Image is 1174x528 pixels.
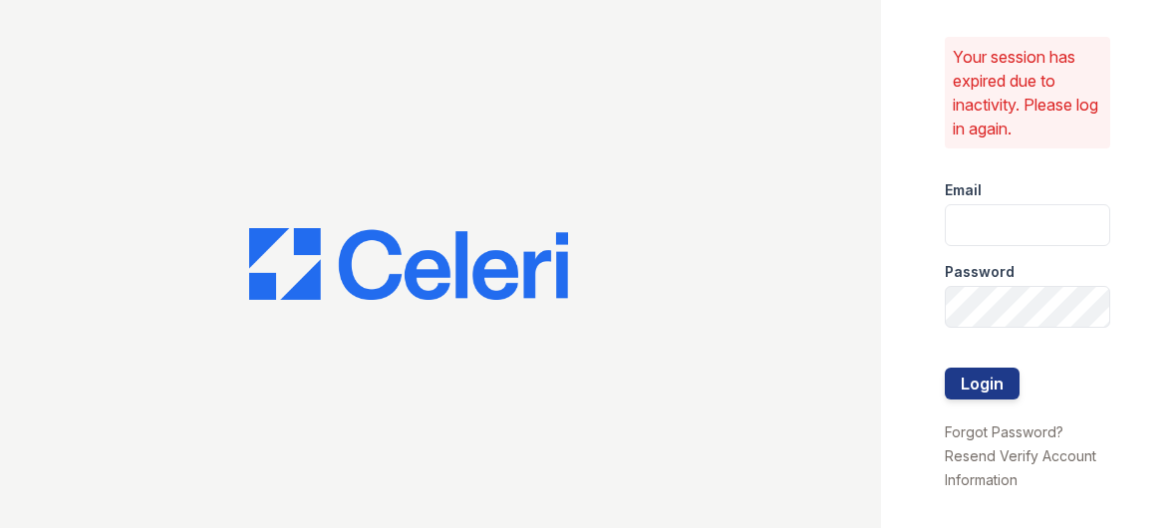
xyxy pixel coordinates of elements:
a: Forgot Password? [945,423,1063,440]
img: CE_Logo_Blue-a8612792a0a2168367f1c8372b55b34899dd931a85d93a1a3d3e32e68fde9ad4.png [249,228,568,300]
label: Email [945,180,982,200]
a: Resend Verify Account Information [945,447,1096,488]
button: Login [945,368,1020,399]
label: Password [945,262,1015,282]
p: Your session has expired due to inactivity. Please log in again. [953,45,1103,140]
